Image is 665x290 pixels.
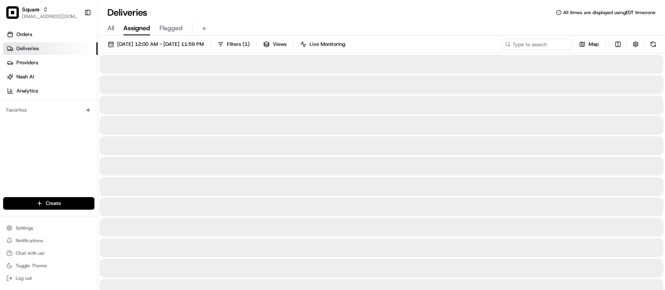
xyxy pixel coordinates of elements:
span: [DATE] 12:00 AM - [DATE] 11:59 PM [117,41,204,48]
span: Filters [227,41,250,48]
h1: Deliveries [107,6,147,19]
a: Orders [3,28,98,41]
span: Deliveries [16,45,39,52]
span: Create [46,200,61,207]
a: Providers [3,56,98,69]
span: Settings [16,225,33,231]
button: Chat with us! [3,248,94,259]
span: Map [589,41,599,48]
a: Analytics [3,85,98,97]
button: Create [3,197,94,210]
button: [DATE] 12:00 AM - [DATE] 11:59 PM [104,39,207,50]
a: Deliveries [3,42,98,55]
span: ( 1 ) [243,41,250,48]
span: Log out [16,275,32,281]
span: Assigned [123,24,150,33]
button: Filters(1) [214,39,253,50]
span: Toggle Theme [16,263,47,269]
a: Nash AI [3,71,98,83]
button: SquareSquare[EMAIL_ADDRESS][DOMAIN_NAME] [3,3,81,22]
button: Square [22,5,40,13]
button: Toggle Theme [3,260,94,271]
span: Chat with us! [16,250,44,256]
div: Favorites [3,104,94,116]
span: All [107,24,114,33]
span: Flagged [159,24,183,33]
button: Settings [3,223,94,234]
button: Refresh [648,39,659,50]
input: Type to search [502,39,573,50]
button: [EMAIL_ADDRESS][DOMAIN_NAME] [22,13,78,20]
button: Log out [3,273,94,284]
span: Views [273,41,286,48]
span: Nash AI [16,73,34,80]
button: Map [576,39,602,50]
span: Notifications [16,237,43,244]
span: Providers [16,59,38,66]
button: Live Monitoring [297,39,349,50]
span: All times are displayed using EDT timezone [563,9,656,16]
span: Orders [16,31,32,38]
button: Views [260,39,290,50]
span: Analytics [16,87,38,94]
button: Notifications [3,235,94,246]
span: Live Monitoring [310,41,345,48]
img: Square [6,6,19,19]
